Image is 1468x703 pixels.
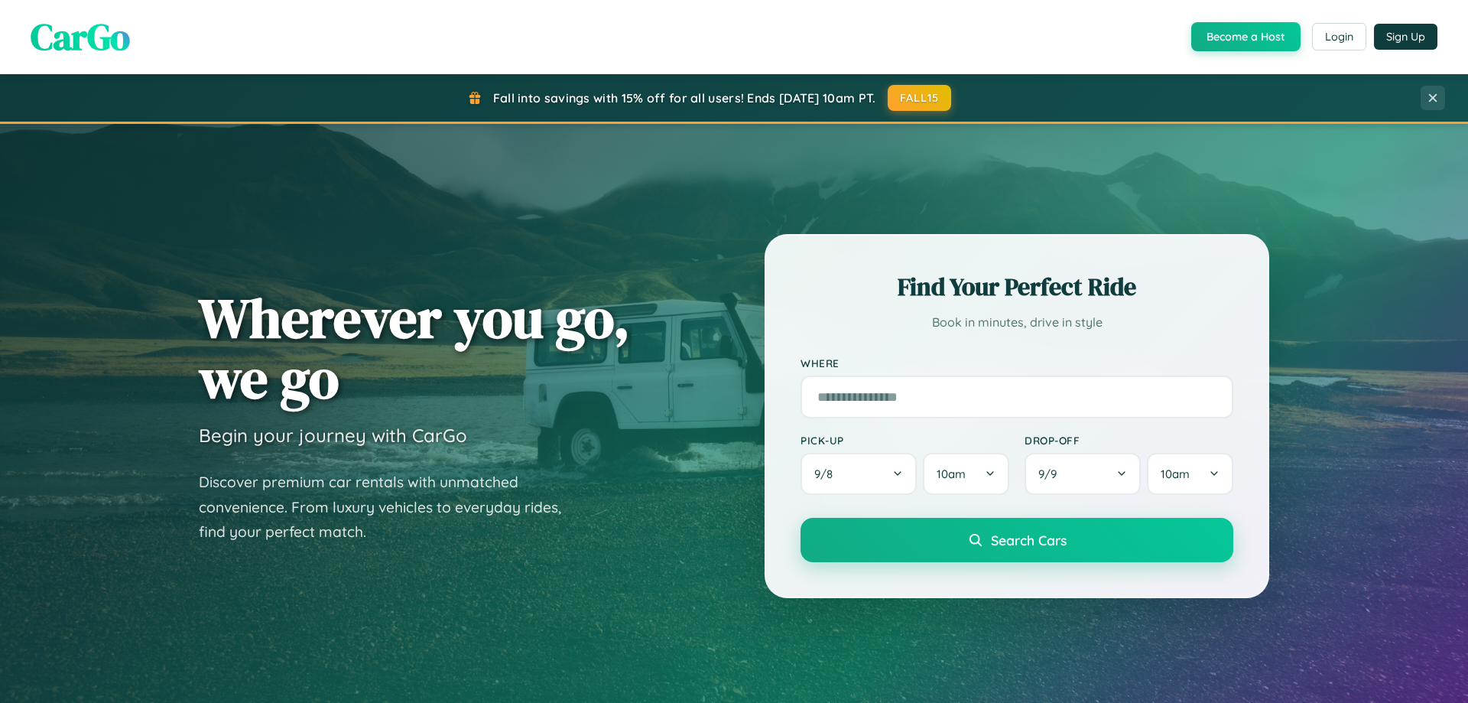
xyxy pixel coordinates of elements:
[1191,22,1301,51] button: Become a Host
[801,311,1233,334] p: Book in minutes, drive in style
[1025,453,1141,495] button: 9/9
[801,453,917,495] button: 9/8
[1161,467,1190,481] span: 10am
[801,434,1009,447] label: Pick-up
[814,467,840,481] span: 9 / 8
[801,356,1233,369] label: Where
[1025,434,1233,447] label: Drop-off
[888,85,952,111] button: FALL15
[493,90,876,106] span: Fall into savings with 15% off for all users! Ends [DATE] 10am PT.
[1374,24,1437,50] button: Sign Up
[801,518,1233,562] button: Search Cars
[31,11,130,62] span: CarGo
[199,288,630,408] h1: Wherever you go, we go
[937,467,966,481] span: 10am
[801,270,1233,304] h2: Find Your Perfect Ride
[1147,453,1233,495] button: 10am
[923,453,1009,495] button: 10am
[1038,467,1064,481] span: 9 / 9
[991,532,1067,548] span: Search Cars
[199,424,467,447] h3: Begin your journey with CarGo
[1312,23,1366,50] button: Login
[199,470,581,545] p: Discover premium car rentals with unmatched convenience. From luxury vehicles to everyday rides, ...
